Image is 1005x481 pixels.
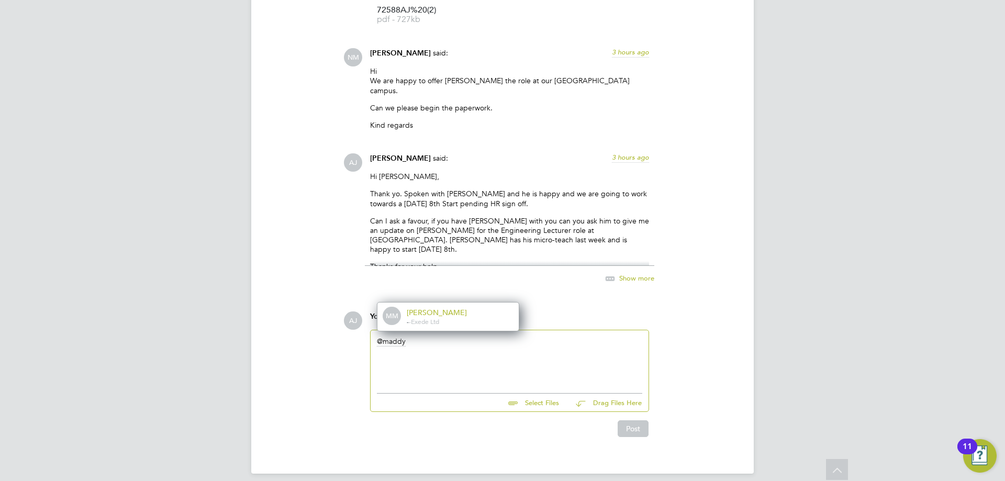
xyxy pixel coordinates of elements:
span: - [407,317,409,326]
span: [PERSON_NAME] [370,49,431,58]
p: Hi We are happy to offer [PERSON_NAME] the role at our [GEOGRAPHIC_DATA] campus. [370,66,649,95]
span: [PERSON_NAME] [370,154,431,163]
span: NM [344,48,362,66]
span: said: [433,48,448,58]
span: - [409,317,411,326]
span: 3 hours ago [612,48,649,57]
span: AJ [344,311,362,330]
p: Hi [PERSON_NAME], [370,172,649,181]
p: Kind regards [370,120,649,130]
span: Exede Ltd [411,317,439,326]
span: Show more [619,274,654,283]
div: 11 [963,446,972,460]
span: MM [384,308,400,325]
p: Thanks for your help. [370,262,649,271]
a: 72588AJ%20(2) pdf - 727kb [377,6,461,24]
span: pdf - 727kb [377,16,461,24]
span: maddy [377,337,406,346]
span: 72588AJ%20(2) [377,6,461,14]
span: You [370,312,383,321]
button: Open Resource Center, 11 new notifications [963,439,997,473]
p: Thank yo. Spoken with [PERSON_NAME] and he is happy and we are going to work towards a [DATE] 8th... [370,189,649,208]
button: Drag Files Here [567,392,642,414]
div: say: [370,311,649,330]
span: 3 hours ago [612,153,649,162]
div: [PERSON_NAME] [407,308,511,317]
span: said: [433,153,448,163]
p: Can we please begin the paperwork. [370,103,649,113]
button: Post [618,420,649,437]
p: Can I ask a favour, if you have [PERSON_NAME] with you can you ask him to give me an update on [P... [370,216,649,254]
span: AJ [344,153,362,172]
